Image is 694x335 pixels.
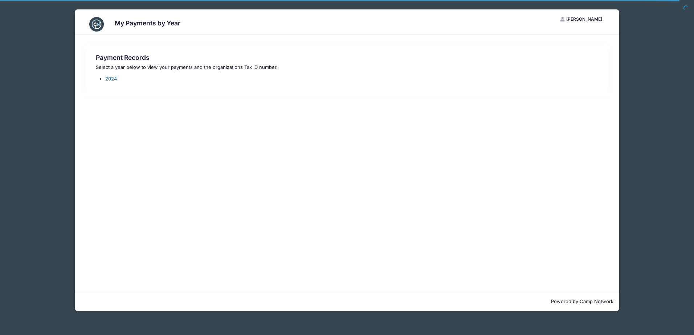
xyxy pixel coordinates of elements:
button: [PERSON_NAME] [554,13,609,25]
img: CampNetwork [89,17,104,32]
p: Select a year below to view your payments and the organizations Tax ID number. [96,64,598,71]
h3: My Payments by Year [115,19,180,27]
a: 2024 [105,76,117,82]
h3: Payment Records [96,54,598,61]
p: Powered by Camp Network [81,298,613,305]
span: [PERSON_NAME] [566,16,602,22]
